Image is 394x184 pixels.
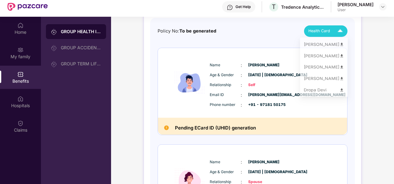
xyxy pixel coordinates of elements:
[61,28,101,35] div: GROUP HEALTH INSURANCE
[17,120,24,126] img: svg+xml;base64,PHN2ZyBpZD0iQ2xhaW0iIHhtbG5zPSJodHRwOi8vd3d3LnczLm9yZy8yMDAwL3N2ZyIgd2lkdGg9IjIwIi...
[339,92,344,97] img: svg+xml;base64,PHN2ZyB4bWxucz0iaHR0cDovL3d3dy53My5vcmcvMjAwMC9zdmciIHdpZHRoPSI0OCIgaGVpZ2h0PSI0OC...
[338,7,374,12] div: User
[248,92,279,98] span: [PERSON_NAME][EMAIL_ADDRESS][DOMAIN_NAME]
[210,92,241,98] span: Email ID
[248,72,279,78] span: [DATE] | [DEMOGRAPHIC_DATA]
[210,82,241,88] span: Relationship
[235,4,251,9] div: Get Help
[164,125,169,130] img: Pending
[308,28,330,34] span: Health Card
[304,66,344,73] div: [PERSON_NAME]
[339,80,344,85] img: svg+xml;base64,PHN2ZyB4bWxucz0iaHR0cDovL3d3dy53My5vcmcvMjAwMC9zdmciIHdpZHRoPSI0OCIgaGVpZ2h0PSI0OC...
[179,28,216,33] span: To be generated
[304,91,344,98] div: Dropa Devi
[304,25,347,37] button: Health Card
[17,22,24,28] img: svg+xml;base64,PHN2ZyBpZD0iSG9tZSIgeG1sbnM9Imh0dHA6Ly93d3cudzMub3JnLzIwMDAvc3ZnIiB3aWR0aD0iMjAiIG...
[210,159,241,165] span: Name
[281,4,325,10] div: Tredence Analytics Solutions Private Limited
[51,45,57,51] img: svg+xml;base64,PHN2ZyB3aWR0aD0iMjAiIGhlaWdodD0iMjAiIHZpZXdCb3g9IjAgMCAyMCAyMCIgZmlsbD0ibm9uZSIgeG...
[241,169,242,175] span: :
[248,62,279,68] span: [PERSON_NAME]
[241,159,242,165] span: :
[171,57,208,108] img: icon
[248,102,279,108] span: +91 - 97181 50175
[61,61,101,66] div: GROUP TERM LIFE INSURANCE
[338,2,374,7] div: [PERSON_NAME]
[248,159,279,165] span: [PERSON_NAME]
[241,62,242,69] span: :
[241,72,242,79] span: :
[248,169,279,175] span: [DATE] | [DEMOGRAPHIC_DATA]
[241,102,242,108] span: :
[241,82,242,89] span: :
[210,72,241,78] span: Age & Gender
[210,102,241,108] span: Phone number
[17,96,24,102] img: svg+xml;base64,PHN2ZyBpZD0iSG9zcGl0YWxzIiB4bWxucz0iaHR0cDovL3d3dy53My5vcmcvMjAwMC9zdmciIHdpZHRoPS...
[17,47,24,53] img: svg+xml;base64,PHN2ZyB3aWR0aD0iMjAiIGhlaWdodD0iMjAiIHZpZXdCb3g9IjAgMCAyMCAyMCIgZmlsbD0ibm9uZSIgeG...
[304,54,344,61] div: [PERSON_NAME]
[51,61,57,67] img: svg+xml;base64,PHN2ZyB3aWR0aD0iMjAiIGhlaWdodD0iMjAiIHZpZXdCb3g9IjAgMCAyMCAyMCIgZmlsbD0ibm9uZSIgeG...
[51,29,57,35] img: svg+xml;base64,PHN2ZyB3aWR0aD0iMjAiIGhlaWdodD0iMjAiIHZpZXdCb3g9IjAgMCAyMCAyMCIgZmlsbD0ibm9uZSIgeG...
[339,43,344,47] img: svg+xml;base64,PHN2ZyB4bWxucz0iaHR0cDovL3d3dy53My5vcmcvMjAwMC9zdmciIHdpZHRoPSI0OCIgaGVpZ2h0PSI0OC...
[380,4,385,9] img: svg+xml;base64,PHN2ZyBpZD0iRHJvcGRvd24tMzJ4MzIiIHhtbG5zPSJodHRwOi8vd3d3LnczLm9yZy8yMDAwL3N2ZyIgd2...
[304,79,344,85] div: [PERSON_NAME]
[227,4,233,11] img: svg+xml;base64,PHN2ZyBpZD0iSGVscC0zMngzMiIgeG1sbnM9Imh0dHA6Ly93d3cudzMub3JnLzIwMDAvc3ZnIiB3aWR0aD...
[248,82,279,88] span: Self
[210,62,241,68] span: Name
[210,169,241,175] span: Age & Gender
[339,68,344,72] img: svg+xml;base64,PHN2ZyB4bWxucz0iaHR0cDovL3d3dy53My5vcmcvMjAwMC9zdmciIHdpZHRoPSI0OCIgaGVpZ2h0PSI0OC...
[335,26,346,37] img: Icuh8uwCUCF+XjCZyLQsAKiDCM9HiE6CMYmKQaPGkZKaA32CAAACiQcFBJY0IsAAAAASUVORK5CYII=
[17,71,24,77] img: svg+xml;base64,PHN2ZyBpZD0iQmVuZWZpdHMiIHhtbG5zPSJodHRwOi8vd3d3LnczLm9yZy8yMDAwL3N2ZyIgd2lkdGg9Ij...
[272,3,276,11] span: T
[7,3,48,11] img: New Pazcare Logo
[175,124,256,132] h2: Pending ECard ID (UHID) generation
[241,92,242,99] span: :
[304,42,344,48] div: [PERSON_NAME]
[339,55,344,60] img: svg+xml;base64,PHN2ZyB4bWxucz0iaHR0cDovL3d3dy53My5vcmcvMjAwMC9zdmciIHdpZHRoPSI0OCIgaGVpZ2h0PSI0OC...
[61,45,101,50] div: GROUP ACCIDENTAL INSURANCE
[158,28,216,35] div: Policy No:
